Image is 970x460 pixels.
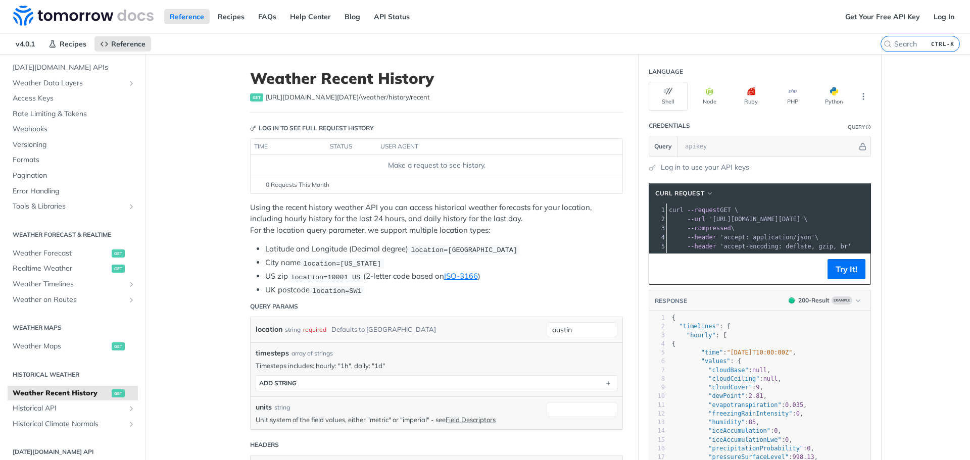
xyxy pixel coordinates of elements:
span: : [ [672,332,726,339]
span: 85 [749,419,756,426]
div: Query [848,123,865,131]
span: Historical Climate Normals [13,419,125,429]
span: Access Keys [13,93,135,104]
div: string [274,403,290,412]
th: status [326,139,377,155]
div: Make a request to see history. [255,160,618,171]
div: 12 [649,410,665,418]
span: "timelines" [679,323,719,330]
div: 10 [649,392,665,400]
a: API Status [368,9,415,24]
a: Get Your Free API Key [840,9,926,24]
span: location=SW1 [312,287,361,294]
a: Error Handling [8,184,138,199]
span: Weather Forecast [13,248,109,259]
kbd: CTRL-K [929,39,957,49]
a: Log in to use your API keys [661,162,749,173]
button: Ruby [732,82,770,111]
span: Realtime Weather [13,264,109,274]
span: : , [672,427,782,434]
span: Example [832,296,852,304]
i: Information [866,125,871,130]
div: 16 [649,444,665,453]
span: timesteps [256,348,289,359]
h1: Weather Recent History [250,69,623,87]
a: Realtime Weatherget [8,261,138,276]
div: 9 [649,383,665,392]
span: Webhooks [13,124,135,134]
li: UK postcode [265,284,623,296]
button: ADD string [256,376,617,391]
span: https://api.tomorrow.io/v4/weather/history/recent [266,92,430,103]
a: Log In [928,9,960,24]
span: Historical API [13,403,125,414]
span: "freezingRainIntensity" [708,410,792,417]
span: "cloudBase" [708,367,748,374]
span: location=10001 US [290,273,360,281]
span: : , [672,410,803,417]
span: "precipitationProbability" [708,445,803,452]
span: Rate Limiting & Tokens [13,109,135,119]
div: QueryInformation [848,123,871,131]
a: Pagination [8,168,138,183]
div: 11 [649,401,665,410]
span: : , [672,349,796,356]
span: : , [672,436,793,443]
span: : , [672,401,807,408]
div: 14 [649,427,665,435]
span: location=[GEOGRAPHIC_DATA] [411,246,517,253]
span: { [672,340,675,347]
a: Rate Limiting & Tokens [8,107,138,122]
a: [DATE][DOMAIN_NAME] APIs [8,60,138,75]
span: 0 Requests This Month [266,180,329,189]
a: ISO-3166 [444,271,478,281]
span: : , [672,367,770,374]
div: Headers [250,440,279,449]
span: Query [654,142,672,151]
img: Tomorrow.io Weather API Docs [13,6,154,26]
button: cURL Request [652,188,717,198]
svg: Key [250,125,256,131]
span: "values" [701,357,731,365]
span: : , [672,392,767,399]
p: Using the recent history weather API you can access historical weather forecasts for your locatio... [250,202,623,236]
span: "iceAccumulation" [708,427,770,434]
span: GET \ [669,207,738,214]
span: { [672,314,675,321]
p: Unit system of the field values, either "metric" or "imperial" - see [256,415,542,424]
p: Timesteps includes: hourly: "1h", daily: "1d" [256,361,617,370]
span: --request [687,207,720,214]
a: Webhooks [8,122,138,137]
span: Versioning [13,140,135,150]
a: Weather Recent Historyget [8,386,138,401]
span: 200 [789,297,795,303]
span: \ [669,225,735,232]
div: 200 - Result [798,296,830,305]
span: "iceAccumulationLwe" [708,436,782,443]
span: get [112,265,125,273]
a: Recipes [43,36,92,52]
a: Access Keys [8,91,138,106]
span: Weather on Routes [13,295,125,305]
div: required [303,322,326,337]
span: : , [672,375,782,382]
span: --compressed [687,225,731,232]
div: 8 [649,375,665,383]
span: [DATE][DOMAIN_NAME] APIs [13,63,135,73]
button: Show subpages for Historical API [127,404,135,413]
span: get [112,389,125,397]
span: Recipes [60,39,86,48]
div: 2 [649,215,666,224]
svg: Search [884,40,892,48]
button: 200200-ResultExample [784,295,865,305]
th: user agent [377,139,602,155]
a: Reference [94,36,151,52]
li: US zip (2-letter code based on ) [265,271,623,282]
input: apikey [680,136,857,157]
button: Try It! [828,259,865,279]
a: FAQs [253,9,282,24]
button: Copy to clipboard [654,262,668,277]
span: Pagination [13,171,135,181]
span: 0 [807,445,810,452]
div: 5 [649,348,665,357]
